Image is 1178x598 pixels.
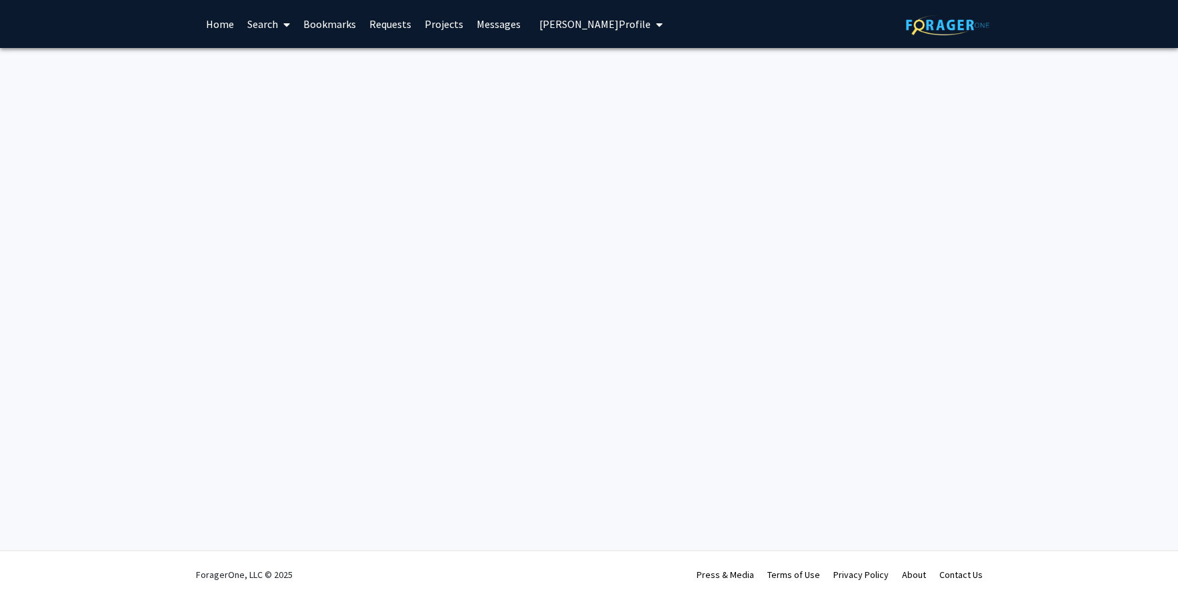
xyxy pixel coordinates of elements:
[199,1,241,47] a: Home
[906,15,989,35] img: ForagerOne Logo
[418,1,470,47] a: Projects
[363,1,418,47] a: Requests
[902,569,926,581] a: About
[241,1,297,47] a: Search
[697,569,754,581] a: Press & Media
[297,1,363,47] a: Bookmarks
[539,17,651,31] span: [PERSON_NAME] Profile
[939,569,983,581] a: Contact Us
[767,569,820,581] a: Terms of Use
[833,569,889,581] a: Privacy Policy
[196,551,293,598] div: ForagerOne, LLC © 2025
[470,1,527,47] a: Messages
